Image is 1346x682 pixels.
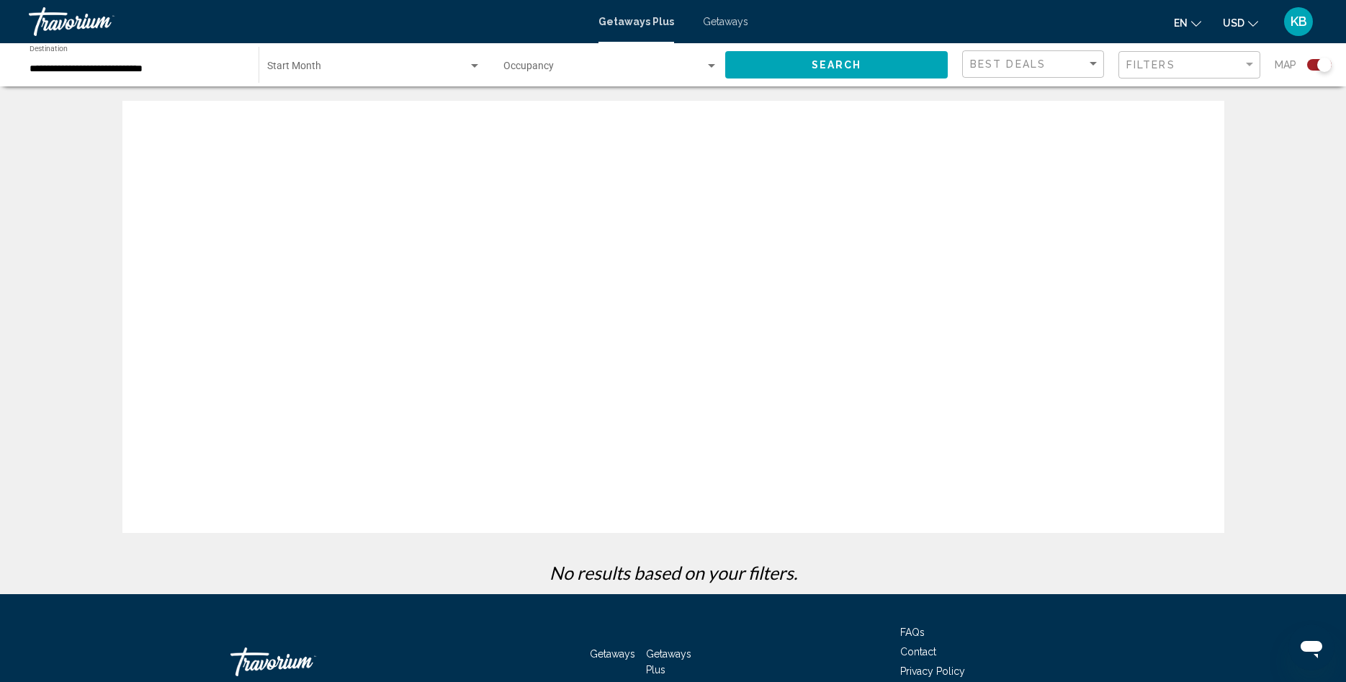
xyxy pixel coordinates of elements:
mat-select: Sort by [970,58,1100,71]
a: Privacy Policy [900,665,965,677]
a: Contact [900,646,936,658]
button: Filter [1118,50,1260,80]
button: Search [725,51,948,78]
span: Best Deals [970,58,1046,70]
a: Getaways Plus [598,16,674,27]
span: USD [1223,17,1244,29]
span: Filters [1126,59,1175,71]
span: Search [812,60,862,71]
button: User Menu [1280,6,1317,37]
p: No results based on your filters. [115,562,1231,583]
a: FAQs [900,627,925,638]
span: en [1174,17,1188,29]
a: Getaways [590,648,635,660]
span: Map [1275,55,1296,75]
button: Change language [1174,12,1201,33]
a: Getaways [703,16,748,27]
a: Travorium [29,7,584,36]
span: KB [1291,14,1307,29]
button: Change currency [1223,12,1258,33]
a: Getaways Plus [646,648,691,676]
iframe: Button to launch messaging window [1288,624,1334,670]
